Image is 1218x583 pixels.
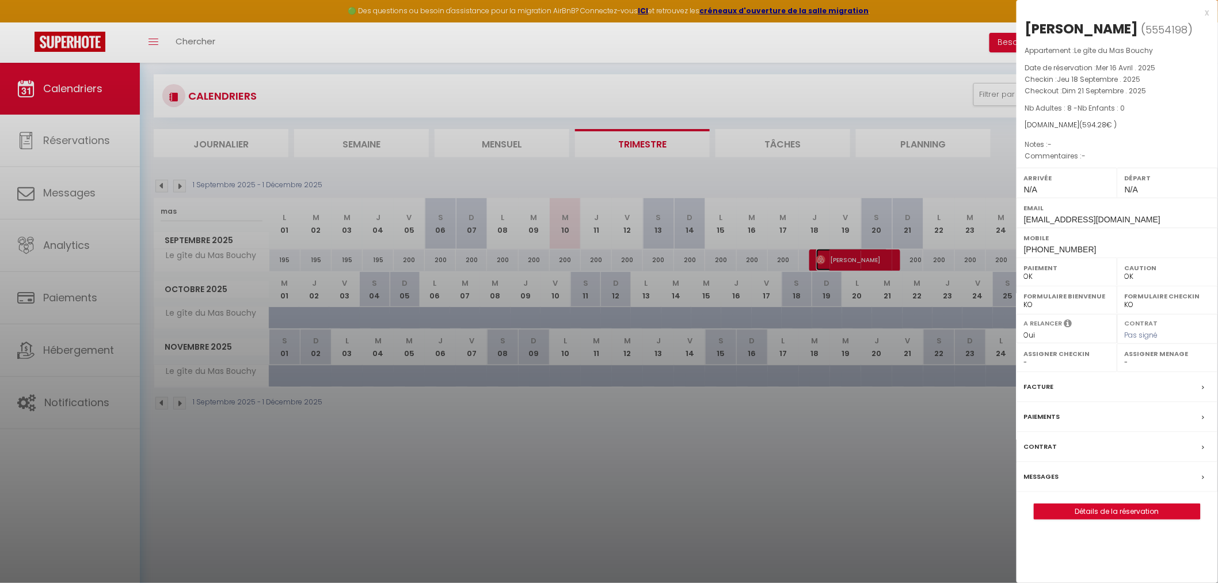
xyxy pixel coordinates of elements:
span: - [1082,151,1086,161]
label: Paiement [1024,262,1110,274]
label: Formulaire Checkin [1125,290,1211,302]
span: Le gîte du Mas Bouchy [1075,46,1154,55]
span: N/A [1125,185,1138,194]
label: Assigner Checkin [1024,348,1110,359]
p: Checkout : [1025,85,1209,97]
span: Dim 21 Septembre . 2025 [1063,86,1147,96]
label: Assigner Menage [1125,348,1211,359]
span: ( ) [1141,21,1193,37]
a: Détails de la réservation [1034,504,1200,519]
span: N/A [1024,185,1037,194]
span: ( € ) [1080,120,1117,130]
span: - [1048,139,1052,149]
span: [PHONE_NUMBER] [1024,245,1097,254]
label: Contrat [1125,319,1158,326]
p: Commentaires : [1025,150,1209,162]
span: Mer 16 Avril . 2025 [1097,63,1156,73]
label: Arrivée [1024,172,1110,184]
p: Date de réservation : [1025,62,1209,74]
div: [DOMAIN_NAME] [1025,120,1209,131]
p: Checkin : [1025,74,1209,85]
label: Paiements [1024,411,1060,423]
span: Nb Adultes : 8 - [1025,103,1125,113]
span: [EMAIL_ADDRESS][DOMAIN_NAME] [1024,215,1160,224]
div: [PERSON_NAME] [1025,20,1139,38]
i: Sélectionner OUI si vous souhaiter envoyer les séquences de messages post-checkout [1064,319,1072,331]
span: 5554198 [1146,22,1188,37]
label: Formulaire Bienvenue [1024,290,1110,302]
label: Email [1024,202,1211,214]
label: Caution [1125,262,1211,274]
label: Facture [1024,381,1054,393]
span: Pas signé [1125,330,1158,340]
span: 594.28 [1083,120,1107,130]
div: x [1017,6,1209,20]
span: Nb Enfants : 0 [1078,103,1125,113]
button: Ouvrir le widget de chat LiveChat [9,5,44,39]
label: Départ [1125,172,1211,184]
label: Mobile [1024,232,1211,244]
label: A relancer [1024,319,1063,328]
p: Appartement : [1025,45,1209,56]
label: Contrat [1024,441,1057,453]
span: Jeu 18 Septembre . 2025 [1057,74,1141,84]
label: Messages [1024,471,1059,483]
button: Détails de la réservation [1034,503,1201,520]
p: Notes : [1025,139,1209,150]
